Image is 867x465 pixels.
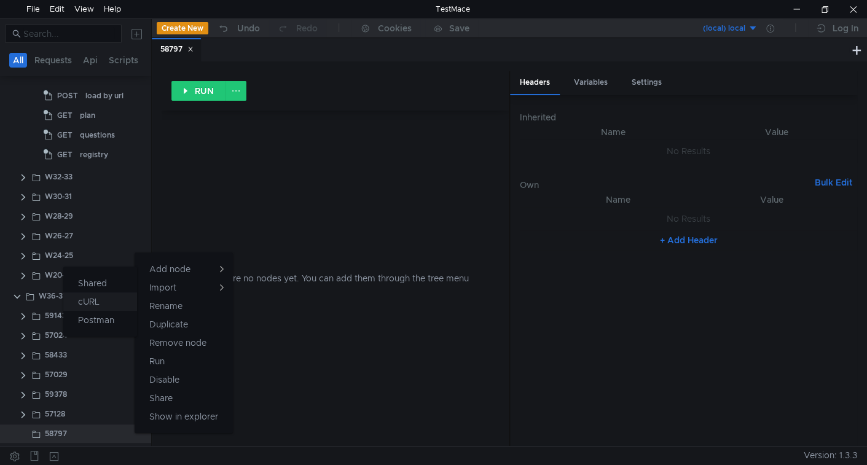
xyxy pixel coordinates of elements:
button: cURL [63,292,137,311]
app-tour-anchor: cURL [78,294,100,309]
button: Share [135,389,233,407]
button: Rename [135,297,233,315]
app-tour-anchor: Postman [78,313,114,327]
app-tour-anchor: Share [149,391,173,405]
button: Postman [63,311,137,329]
app-tour-anchor: Disable [149,372,179,387]
button: Remove node [135,334,233,352]
app-tour-anchor: Show in explorer [149,409,218,424]
button: Disable [135,370,233,389]
button: Import [135,278,233,297]
button: Shared [63,274,137,292]
app-tour-anchor: Rename [149,299,182,313]
button: Duplicate [135,315,233,334]
button: Show in explorer [135,407,233,426]
app-tour-anchor: Import [149,282,176,293]
button: Add node [135,260,233,278]
app-tour-anchor: Remove node [149,335,206,350]
app-tour-anchor: Duplicate [149,317,188,332]
app-tour-anchor: Add node [149,264,190,275]
app-tour-anchor: Shared [78,276,107,291]
button: Run [135,352,233,370]
app-tour-anchor: Run [149,354,165,369]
